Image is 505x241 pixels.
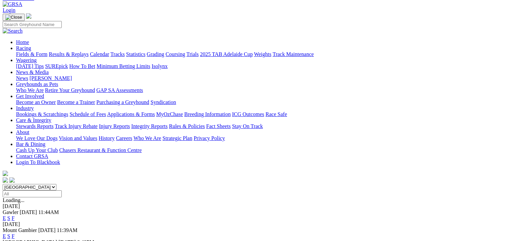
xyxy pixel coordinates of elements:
a: Care & Integrity [16,117,51,123]
a: MyOzChase [156,111,183,117]
a: Become a Trainer [57,99,95,105]
span: Mount Gambier [3,227,37,233]
button: Toggle navigation [3,14,25,21]
a: Statistics [126,51,146,57]
span: 11:39AM [57,227,77,233]
a: Fact Sheets [206,123,231,129]
a: Stewards Reports [16,123,53,129]
a: Bar & Dining [16,141,45,147]
a: Tracks [110,51,125,57]
input: Search [3,21,62,28]
a: Injury Reports [99,123,130,129]
a: Rules & Policies [169,123,205,129]
a: Trials [186,51,199,57]
a: Schedule of Fees [69,111,106,117]
span: [DATE] [20,209,37,215]
img: Close [5,15,22,20]
img: logo-grsa-white.png [26,13,31,19]
div: Care & Integrity [16,123,502,129]
img: logo-grsa-white.png [3,171,8,176]
a: Syndication [151,99,176,105]
a: Greyhounds as Pets [16,81,58,87]
a: Who We Are [16,87,44,93]
a: We Love Our Dogs [16,135,57,141]
a: 2025 TAB Adelaide Cup [200,51,253,57]
a: Track Maintenance [273,51,314,57]
a: S [7,215,10,221]
div: Wagering [16,63,502,69]
a: Who We Are [134,135,161,141]
a: Integrity Reports [131,123,168,129]
a: F [12,233,15,239]
div: About [16,135,502,141]
a: Applications & Forms [107,111,155,117]
a: Fields & Form [16,51,47,57]
a: E [3,233,6,239]
span: Loading... [3,197,24,203]
div: News & Media [16,75,502,81]
a: About [16,129,29,135]
a: Retire Your Greyhound [45,87,95,93]
div: [DATE] [3,221,502,227]
a: Login [3,7,15,13]
div: Racing [16,51,502,57]
a: [PERSON_NAME] [29,75,72,81]
a: F [12,215,15,221]
div: Greyhounds as Pets [16,87,502,93]
a: Minimum Betting Limits [96,63,150,69]
img: Search [3,28,23,34]
a: Vision and Values [59,135,97,141]
a: News & Media [16,69,49,75]
a: Calendar [90,51,109,57]
input: Select date [3,190,62,197]
a: ICG Outcomes [232,111,264,117]
a: How To Bet [69,63,95,69]
a: Cash Up Your Club [16,147,58,153]
a: Privacy Policy [194,135,225,141]
a: Results & Replays [49,51,88,57]
a: Racing [16,45,31,51]
a: Coursing [166,51,185,57]
a: Breeding Information [184,111,231,117]
img: twitter.svg [9,177,15,183]
a: Contact GRSA [16,153,48,159]
a: News [16,75,28,81]
a: Race Safe [265,111,287,117]
a: Industry [16,105,34,111]
a: Strategic Plan [163,135,192,141]
a: Login To Blackbook [16,159,60,165]
img: GRSA [3,1,22,7]
a: Isolynx [152,63,168,69]
a: Stay On Track [232,123,263,129]
span: [DATE] [38,227,56,233]
a: Weights [254,51,271,57]
img: facebook.svg [3,177,8,183]
div: Get Involved [16,99,502,105]
div: Industry [16,111,502,117]
a: Track Injury Rebate [55,123,97,129]
a: Home [16,39,29,45]
a: Get Involved [16,93,44,99]
a: Bookings & Scratchings [16,111,68,117]
a: Chasers Restaurant & Function Centre [59,147,142,153]
div: Bar & Dining [16,147,502,153]
a: SUREpick [45,63,68,69]
a: Become an Owner [16,99,56,105]
a: Grading [147,51,164,57]
a: S [7,233,10,239]
a: Wagering [16,57,37,63]
span: 11:44AM [38,209,59,215]
a: History [98,135,114,141]
a: [DATE] Tips [16,63,44,69]
span: Gawler [3,209,18,215]
a: GAP SA Assessments [96,87,143,93]
a: Purchasing a Greyhound [96,99,149,105]
a: E [3,215,6,221]
a: Careers [116,135,132,141]
div: [DATE] [3,203,502,209]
